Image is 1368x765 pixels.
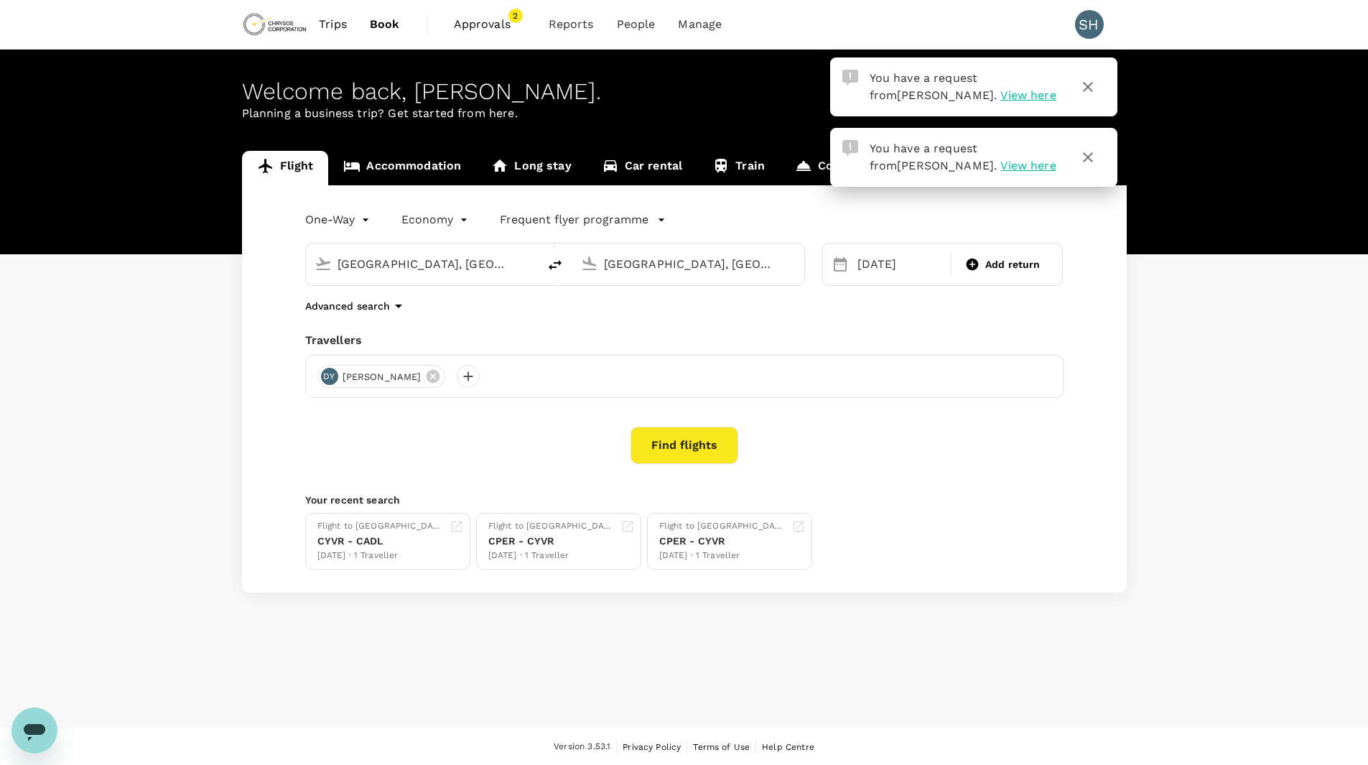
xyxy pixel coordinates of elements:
[305,208,373,231] div: One-Way
[623,742,681,752] span: Privacy Policy
[317,519,444,534] div: Flight to [GEOGRAPHIC_DATA]
[454,16,526,33] span: Approvals
[500,211,666,228] button: Frequent flyer programme
[305,332,1064,349] div: Travellers
[897,88,994,102] span: [PERSON_NAME]
[659,519,786,534] div: Flight to [GEOGRAPHIC_DATA]
[242,105,1127,122] p: Planning a business trip? Get started from here.
[762,742,814,752] span: Help Centre
[401,208,471,231] div: Economy
[897,159,994,172] span: [PERSON_NAME]
[1075,10,1104,39] div: SH
[693,739,750,755] a: Terms of Use
[328,151,476,185] a: Accommodation
[659,534,786,549] div: CPER - CYVR
[321,368,338,385] div: DY
[370,16,400,33] span: Book
[693,742,750,752] span: Terms of Use
[317,534,444,549] div: CYVR - CADL
[317,549,444,563] div: [DATE] · 1 Traveller
[305,493,1064,507] p: Your recent search
[631,427,738,464] button: Find flights
[488,534,615,549] div: CPER - CYVR
[305,299,390,313] p: Advanced search
[678,16,722,33] span: Manage
[319,16,347,33] span: Trips
[488,519,615,534] div: Flight to [GEOGRAPHIC_DATA]
[528,262,531,265] button: Open
[305,297,407,315] button: Advanced search
[242,9,308,40] img: Chrysos Corporation
[870,142,997,172] span: You have a request from .
[11,708,57,754] iframe: Button to launch messaging window
[762,739,814,755] a: Help Centre
[659,549,786,563] div: [DATE] · 1 Traveller
[508,9,523,23] span: 2
[317,365,446,388] div: DY[PERSON_NAME]
[1000,88,1056,102] span: View here
[842,140,858,156] img: Approval Request
[488,549,615,563] div: [DATE] · 1 Traveller
[985,257,1041,272] span: Add return
[587,151,698,185] a: Car rental
[476,151,586,185] a: Long stay
[242,78,1127,105] div: Welcome back , [PERSON_NAME] .
[780,151,890,185] a: Concierge
[623,739,681,755] a: Privacy Policy
[604,253,774,275] input: Going to
[870,71,997,102] span: You have a request from .
[334,370,430,384] span: [PERSON_NAME]
[500,211,648,228] p: Frequent flyer programme
[617,16,656,33] span: People
[794,262,797,265] button: Open
[338,253,508,275] input: Depart from
[1000,159,1056,172] span: View here
[538,248,572,282] button: delete
[842,70,858,85] img: Approval Request
[852,250,948,279] div: [DATE]
[549,16,594,33] span: Reports
[697,151,780,185] a: Train
[242,151,329,185] a: Flight
[554,740,610,754] span: Version 3.53.1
